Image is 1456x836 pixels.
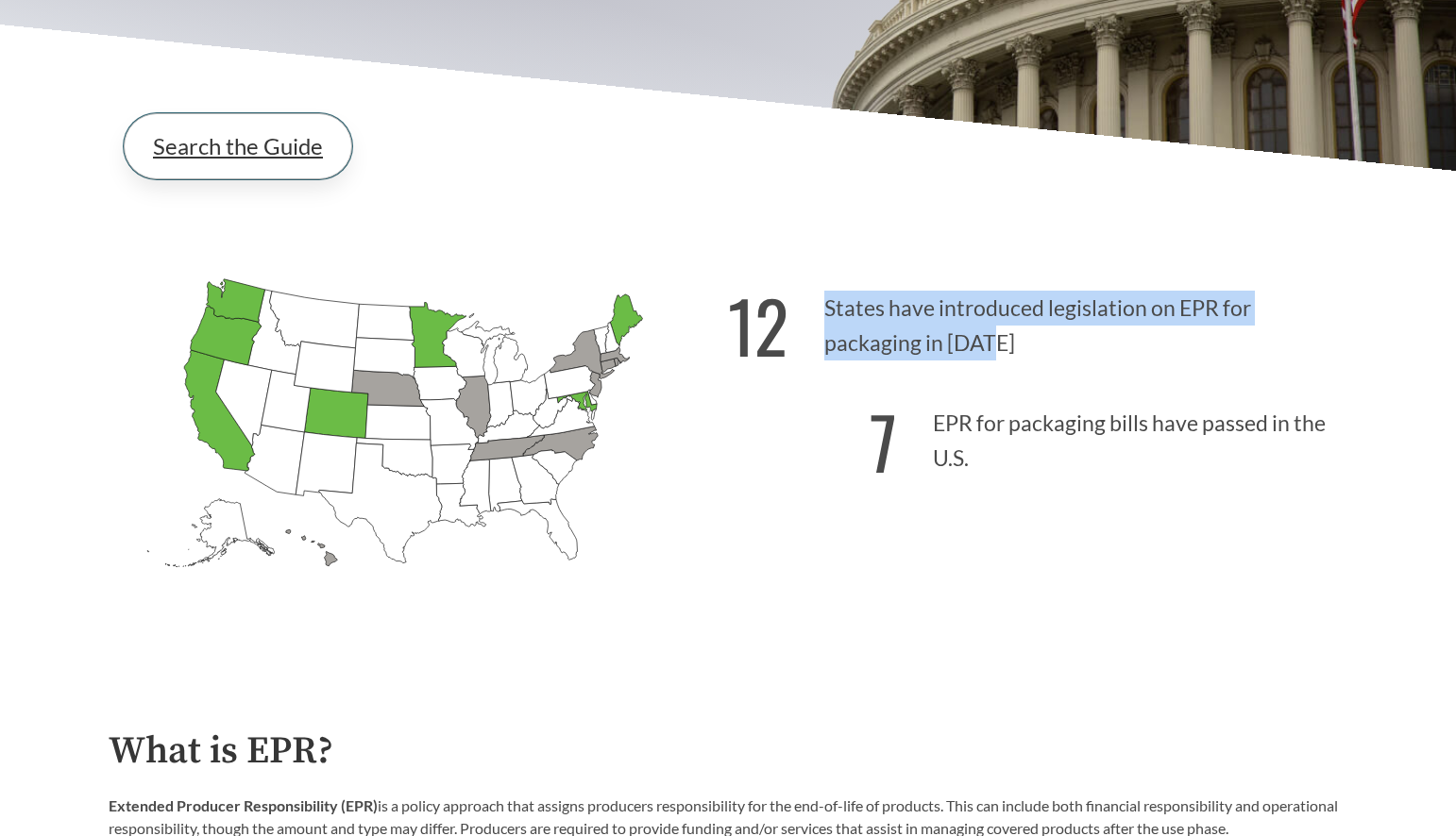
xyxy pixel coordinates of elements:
[870,389,897,493] strong: 7
[109,730,1347,773] h2: What is EPR?
[124,113,352,179] a: Search the Guide
[728,377,1347,493] p: EPR for packaging bills have passed in the U.S.
[728,273,788,377] strong: 12
[109,796,378,814] strong: Extended Producer Responsibility (EPR)
[728,262,1347,378] p: States have introduced legislation on EPR for packaging in [DATE]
